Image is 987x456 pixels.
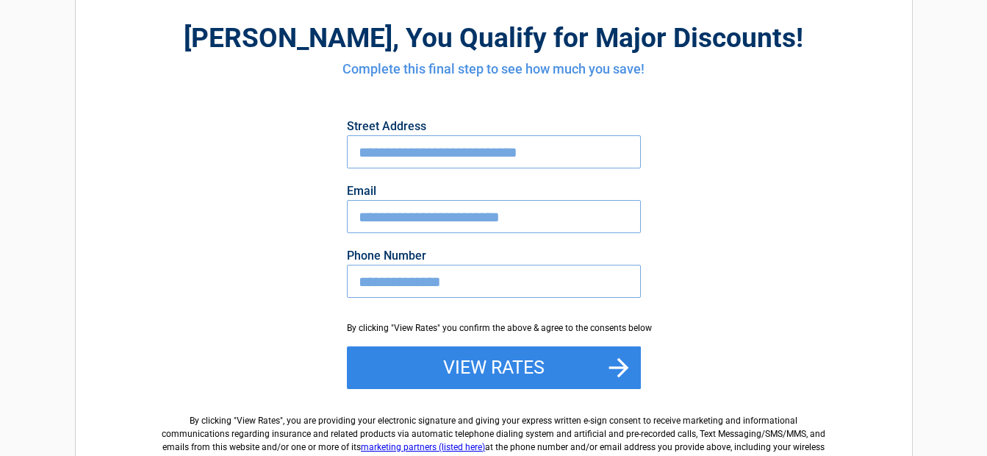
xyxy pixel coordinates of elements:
[157,20,831,56] h2: , You Qualify for Major Discounts!
[184,22,392,54] span: [PERSON_NAME]
[347,321,641,335] div: By clicking "View Rates" you confirm the above & agree to the consents below
[347,185,641,197] label: Email
[347,250,641,262] label: Phone Number
[361,442,485,452] a: marketing partners (listed here)
[237,416,280,426] span: View Rates
[347,121,641,132] label: Street Address
[157,60,831,79] h4: Complete this final step to see how much you save!
[347,346,641,389] button: View Rates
